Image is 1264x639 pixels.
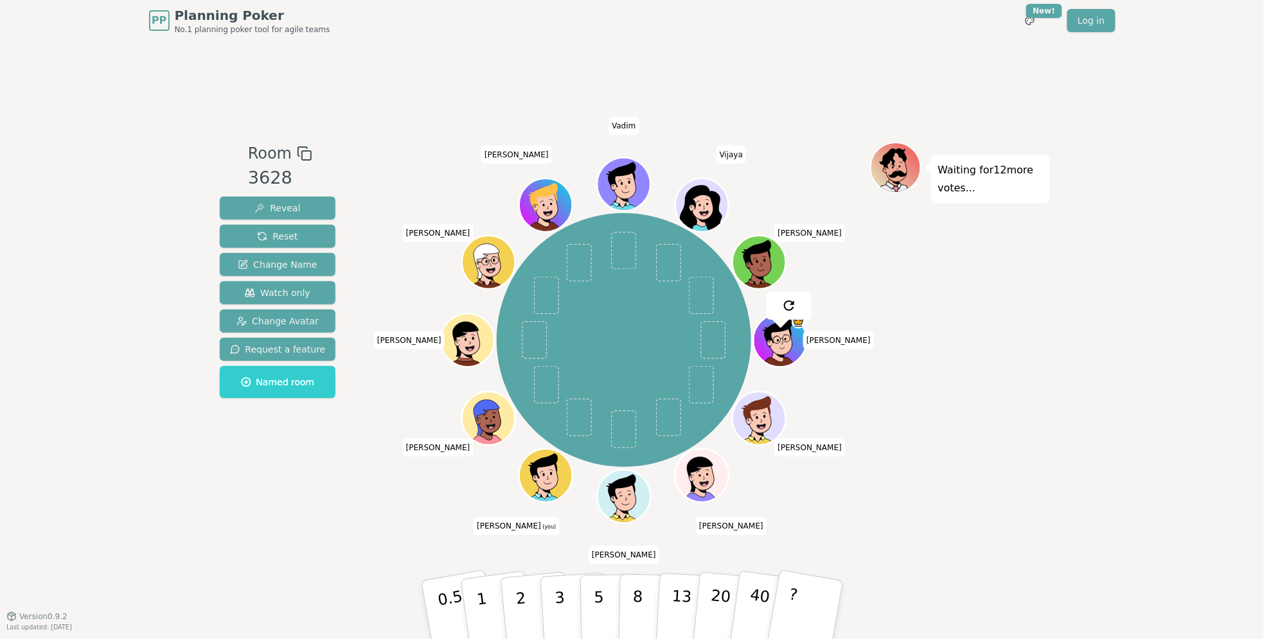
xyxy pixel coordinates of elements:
[149,6,330,35] a: PPPlanning PokerNo.1 planning poker tool for agile teams
[220,197,336,220] button: Reveal
[220,281,336,304] button: Watch only
[236,315,319,328] span: Change Avatar
[19,611,67,622] span: Version 0.9.2
[220,225,336,248] button: Reset
[521,450,571,500] button: Click to change your avatar
[374,331,445,349] span: Click to change your name
[241,376,315,389] span: Named room
[238,258,317,271] span: Change Name
[6,624,72,631] span: Last updated: [DATE]
[248,142,292,165] span: Room
[220,338,336,361] button: Request a feature
[589,546,659,564] span: Click to change your name
[938,161,1044,197] p: Waiting for 12 more votes...
[792,315,805,329] span: Matt is the host
[175,24,330,35] span: No.1 planning poker tool for agile teams
[803,331,874,349] span: Click to change your name
[6,611,67,622] button: Version0.9.2
[474,517,559,535] span: Click to change your name
[717,145,746,163] span: Click to change your name
[609,116,639,134] span: Click to change your name
[257,230,298,243] span: Reset
[403,439,474,457] span: Click to change your name
[403,223,474,241] span: Click to change your name
[774,439,845,457] span: Click to change your name
[1067,9,1115,32] a: Log in
[781,298,797,313] img: reset
[541,524,556,530] span: (you)
[696,517,767,535] span: Click to change your name
[481,145,552,163] span: Click to change your name
[774,223,845,241] span: Click to change your name
[245,286,310,299] span: Watch only
[1019,9,1042,32] button: New!
[1026,4,1063,18] div: New!
[230,343,326,356] span: Request a feature
[220,253,336,276] button: Change Name
[220,366,336,398] button: Named room
[220,310,336,333] button: Change Avatar
[152,13,166,28] span: PP
[248,165,312,191] div: 3628
[254,202,300,214] span: Reveal
[175,6,330,24] span: Planning Poker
